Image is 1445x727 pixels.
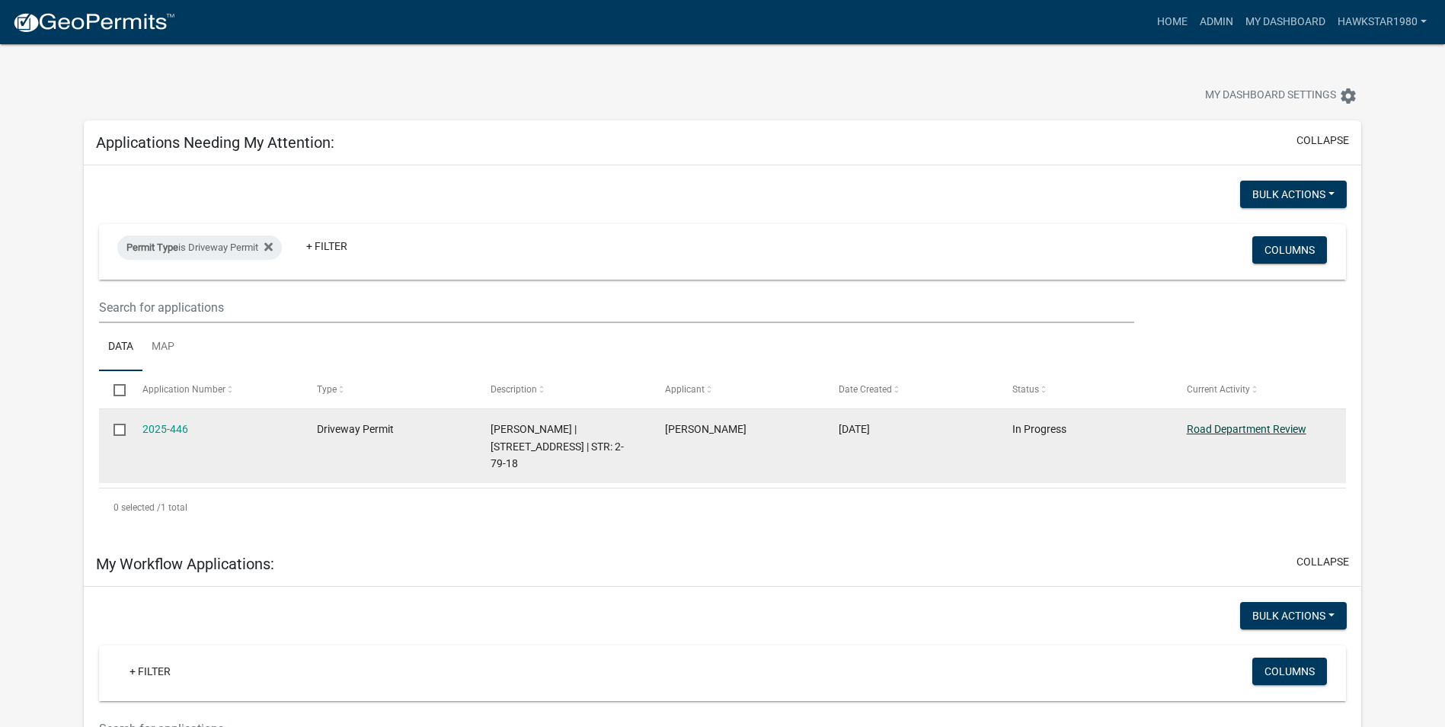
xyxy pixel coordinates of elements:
span: My Dashboard Settings [1205,87,1336,105]
span: 07/25/2025 [839,423,870,435]
div: collapse [84,165,1361,542]
button: collapse [1296,133,1349,149]
span: Description [491,384,537,395]
span: Joshua Gardner | 1738 E 92ND ST S | STR: 2-79-18 [491,423,624,470]
div: is Driveway Permit [117,235,282,260]
datatable-header-cell: Application Number [128,371,302,408]
span: Applicant [665,384,705,395]
datatable-header-cell: Date Created [824,371,998,408]
span: Matthew Curtis [665,423,746,435]
button: Columns [1252,236,1327,264]
span: Application Number [142,384,225,395]
datatable-header-cell: Current Activity [1172,371,1345,408]
span: Current Activity [1187,384,1250,395]
a: Admin [1194,8,1239,37]
h5: Applications Needing My Attention: [96,133,334,152]
a: Home [1151,8,1194,37]
button: Bulk Actions [1240,602,1347,629]
span: Driveway Permit [317,423,394,435]
span: Status [1012,384,1039,395]
button: Bulk Actions [1240,181,1347,208]
span: Date Created [839,384,892,395]
button: My Dashboard Settingssettings [1193,81,1370,110]
i: settings [1339,87,1357,105]
span: In Progress [1012,423,1066,435]
a: + Filter [294,232,360,260]
input: Search for applications [99,292,1134,323]
button: Columns [1252,658,1327,685]
button: collapse [1296,554,1349,570]
a: 2025-446 [142,423,188,435]
h5: My Workflow Applications: [96,555,274,573]
a: Road Department Review [1187,423,1306,435]
datatable-header-cell: Select [99,371,128,408]
div: 1 total [99,488,1346,527]
datatable-header-cell: Type [302,371,476,408]
span: 0 selected / [113,502,161,513]
a: Hawkstar1980 [1332,8,1433,37]
datatable-header-cell: Applicant [650,371,823,408]
a: Data [99,323,142,372]
a: + Filter [117,658,183,685]
datatable-header-cell: Description [476,371,650,408]
datatable-header-cell: Status [998,371,1172,408]
span: Type [317,384,337,395]
span: Permit Type [126,242,178,253]
a: Map [142,323,184,372]
a: My Dashboard [1239,8,1332,37]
